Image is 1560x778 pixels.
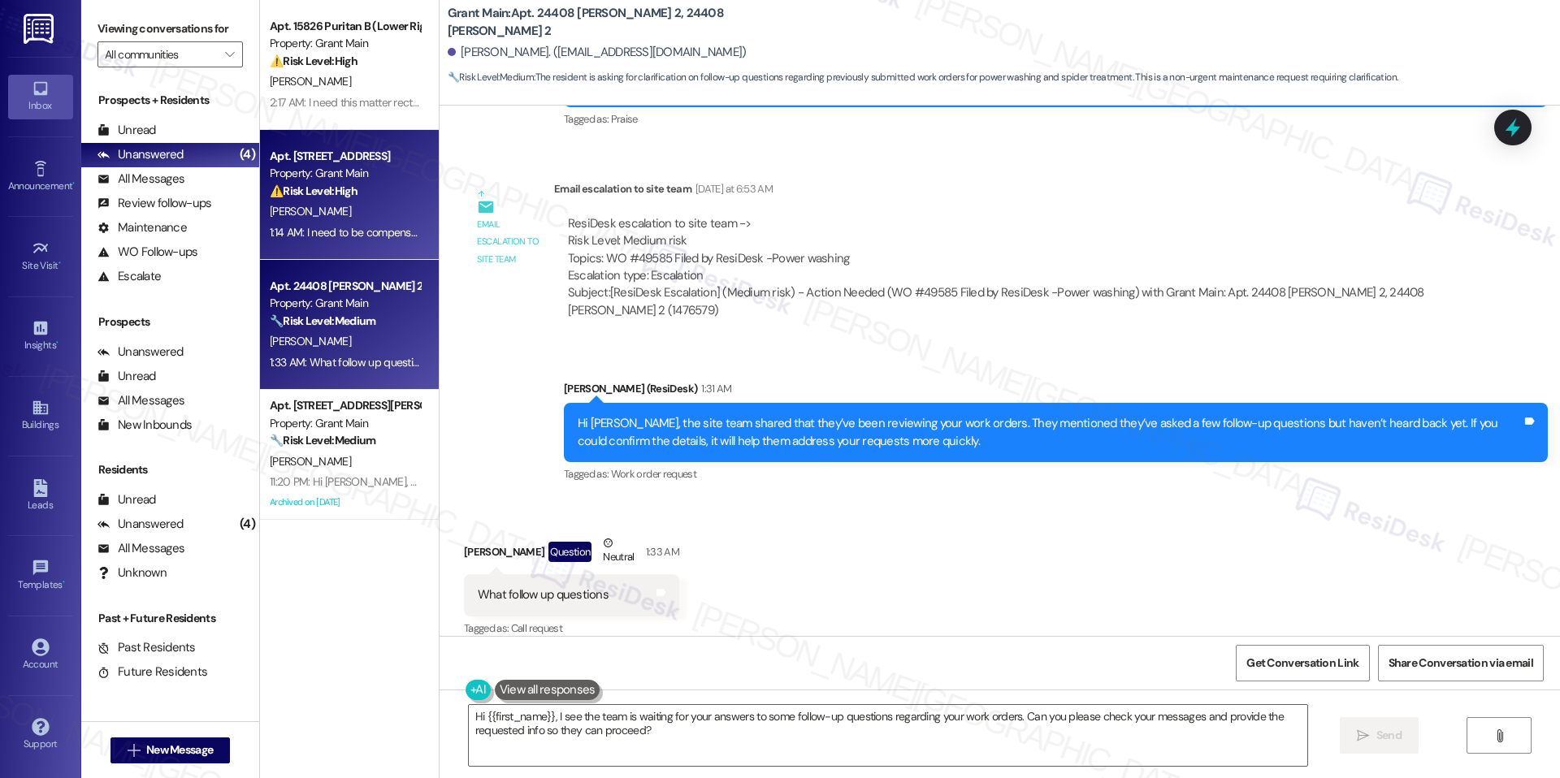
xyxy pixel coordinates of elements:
[1493,729,1506,742] i: 
[8,474,73,518] a: Leads
[268,492,422,512] div: Archived on [DATE]
[448,5,773,40] b: Grant Main: Apt. 24408 [PERSON_NAME] 2, 24408 [PERSON_NAME] 2
[97,516,184,533] div: Unanswered
[270,18,420,35] div: Apt. 15826 Puritan B (Lower Right), 15818 [DEMOGRAPHIC_DATA]
[1357,729,1369,742] i: 
[270,54,357,68] strong: ⚠️ Risk Level: High
[8,235,73,279] a: Site Visit •
[270,225,1194,240] div: 1:14 AM: I need to be compensated for me spending my money to keeping the house smell down or I'm...
[97,491,156,508] div: Unread
[110,737,231,763] button: New Message
[1236,645,1369,681] button: Get Conversation Link
[97,268,161,285] div: Escalate
[1389,655,1533,672] span: Share Conversation via email
[81,313,259,331] div: Prospects
[464,616,679,640] div: Tagged as:
[56,337,58,348] span: •
[97,663,207,681] div: Future Residents
[97,122,156,139] div: Unread
[691,180,773,197] div: [DATE] at 6:53 AM
[270,295,420,312] div: Property: Grant Main
[236,142,259,167] div: (4)
[8,394,73,438] a: Buildings
[8,554,73,598] a: Templates •
[8,314,73,358] a: Insights •
[270,355,430,370] div: 1:33 AM: What follow up questions
[1246,655,1358,672] span: Get Conversation Link
[63,577,65,588] span: •
[478,586,609,603] div: What follow up questions
[554,180,1448,203] div: Email escalation to site team
[611,112,638,126] span: Praise
[81,92,259,109] div: Prospects + Residents
[270,148,420,165] div: Apt. [STREET_ADDRESS]
[270,35,420,52] div: Property: Grant Main
[448,44,747,61] div: [PERSON_NAME]. ([EMAIL_ADDRESS][DOMAIN_NAME])
[97,146,184,163] div: Unanswered
[97,392,184,409] div: All Messages
[568,215,1434,285] div: ResiDesk escalation to site team -> Risk Level: Medium risk Topics: WO #49585 Filed by ResiDesk -...
[270,474,1413,489] div: 11:20 PM: Hi [PERSON_NAME], thank you for letting us know. I’ll escalate this right away so the p...
[270,397,420,414] div: Apt. [STREET_ADDRESS][PERSON_NAME]
[611,467,696,481] span: Work order request
[564,462,1548,486] div: Tagged as:
[548,542,591,562] div: Question
[270,278,420,295] div: Apt. 24408 [PERSON_NAME] 2, 24408 [PERSON_NAME] 2
[477,216,540,268] div: Email escalation to site team
[1340,717,1419,754] button: Send
[58,257,61,269] span: •
[270,74,351,89] span: [PERSON_NAME]
[448,69,1397,86] span: : The resident is asking for clarification on follow-up questions regarding previously submitted ...
[225,48,234,61] i: 
[146,741,213,759] span: New Message
[97,417,192,434] div: New Inbounds
[97,171,184,188] div: All Messages
[97,344,184,361] div: Unanswered
[97,639,196,656] div: Past Residents
[568,284,1434,319] div: Subject: [ResiDesk Escalation] (Medium risk) - Action Needed (WO #49585 Filed by ResiDesk -Power ...
[236,512,259,537] div: (4)
[270,454,351,469] span: [PERSON_NAME]
[8,713,73,757] a: Support
[97,368,156,385] div: Unread
[270,313,375,328] strong: 🔧 Risk Level: Medium
[578,415,1522,450] div: Hi [PERSON_NAME], the site team shared that they’ve been reviewing your work orders. They mention...
[97,16,243,41] label: Viewing conversations for
[81,610,259,627] div: Past + Future Residents
[97,540,184,557] div: All Messages
[697,380,731,397] div: 1:31 AM
[97,219,187,236] div: Maintenance
[564,107,1548,131] div: Tagged as:
[270,433,375,447] strong: 🔧 Risk Level: Medium
[469,705,1307,766] textarea: Hi {{first_name}}, I see the team is waiting for your answers to some follow-up questions regardi...
[270,334,351,348] span: [PERSON_NAME]
[97,564,167,581] div: Unknown
[1378,645,1544,681] button: Share Conversation via email
[270,415,420,432] div: Property: Grant Main
[97,244,197,261] div: WO Follow-ups
[270,95,763,110] div: 2:17 AM: I need this matter rectified asap this is not okay and I will not sit here for weeks wit...
[564,380,1548,403] div: [PERSON_NAME] (ResiDesk)
[600,534,637,568] div: Neutral
[270,204,351,218] span: [PERSON_NAME]
[128,744,140,757] i: 
[81,461,259,478] div: Residents
[1376,727,1402,744] span: Send
[464,534,679,574] div: [PERSON_NAME]
[8,633,73,677] a: Account
[270,165,420,182] div: Property: Grant Main
[8,75,73,119] a: Inbox
[24,14,57,44] img: ResiDesk Logo
[105,41,217,67] input: All communities
[72,178,75,189] span: •
[448,71,534,84] strong: 🔧 Risk Level: Medium
[642,543,679,560] div: 1:33 AM
[97,195,211,212] div: Review follow-ups
[511,621,562,635] span: Call request
[270,184,357,198] strong: ⚠️ Risk Level: High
